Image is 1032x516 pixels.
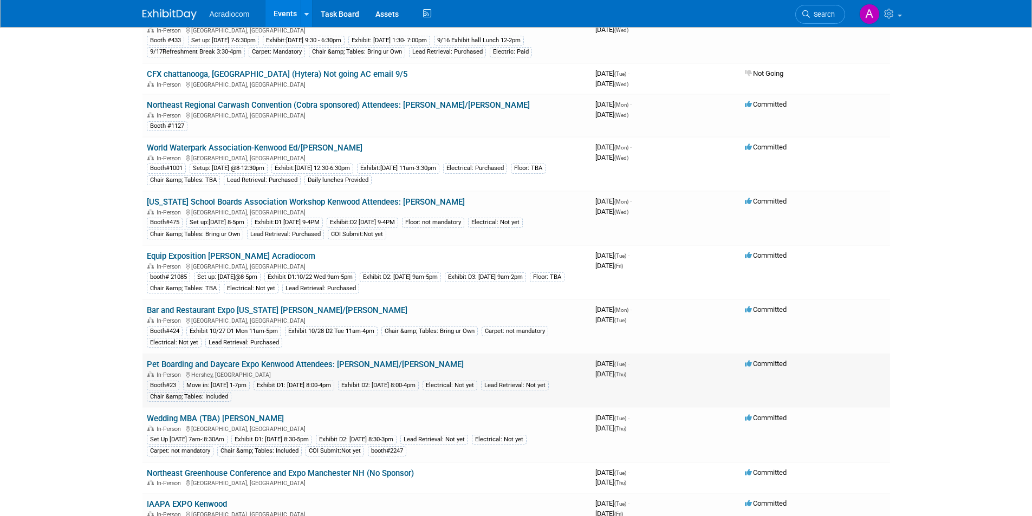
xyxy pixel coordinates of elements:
[402,218,464,227] div: Floor: not mandatory
[595,69,629,77] span: [DATE]
[147,326,183,336] div: Booth#424
[147,316,587,324] div: [GEOGRAPHIC_DATA], [GEOGRAPHIC_DATA]
[327,218,398,227] div: Exhibit:D2 [DATE] 9-4PM
[271,164,353,173] div: Exhibit:[DATE] 12:30-6:30pm
[251,218,323,227] div: Exhibit:D1 [DATE] 9-4PM
[595,143,632,151] span: [DATE]
[147,36,184,45] div: Booth #433
[285,326,378,336] div: Exhibit 10/28 D2 Tue 11am-4pm
[147,480,154,485] img: In-Person Event
[217,446,302,456] div: Chair &amp; Tables: Included
[472,435,527,445] div: Electrical: Not yet
[147,426,154,431] img: In-Person Event
[745,69,783,77] span: Not Going
[630,197,632,205] span: -
[147,381,179,390] div: Booth#23
[628,499,629,507] span: -
[614,27,628,33] span: (Wed)
[328,230,386,239] div: COI Submit:Not yet
[147,272,190,282] div: booth# 21085
[614,426,626,432] span: (Thu)
[147,251,315,261] a: Equip Exposition [PERSON_NAME] Acradiocom
[595,80,628,88] span: [DATE]
[249,47,305,57] div: Carpet: Mandatory
[147,446,213,456] div: Carpet: not mandatory
[147,424,587,433] div: [GEOGRAPHIC_DATA], [GEOGRAPHIC_DATA]
[595,478,626,486] span: [DATE]
[445,272,526,282] div: Exhibit D3: [DATE] 9am-2pm
[595,153,628,161] span: [DATE]
[614,112,628,118] span: (Wed)
[368,446,406,456] div: booth#2247
[595,468,629,476] span: [DATE]
[614,371,626,377] span: (Thu)
[745,197,787,205] span: Committed
[745,360,787,368] span: Committed
[147,360,464,369] a: Pet Boarding and Daycare Expo Kenwood Attendees: [PERSON_NAME]/[PERSON_NAME]
[745,251,787,259] span: Committed
[443,164,507,173] div: Electrical: Purchased
[595,360,629,368] span: [DATE]
[142,9,197,20] img: ExhibitDay
[614,415,626,421] span: (Tue)
[224,175,301,185] div: Lead Retrieval: Purchased
[147,499,227,509] a: IAAPA EXPO Kenwood
[595,100,632,108] span: [DATE]
[745,499,787,507] span: Committed
[381,326,478,336] div: Chair &amp; Tables: Bring ur Own
[614,361,626,367] span: (Tue)
[183,381,250,390] div: Move in: [DATE] 1-7pm
[254,381,334,390] div: Exhibit D1: [DATE] 8:00-4pm
[745,468,787,476] span: Committed
[147,155,154,160] img: In-Person Event
[595,251,629,259] span: [DATE]
[157,81,184,88] span: In-Person
[468,218,523,227] div: Electrical: Not yet
[147,143,362,153] a: World Waterpark Association-Kenwood Ed/[PERSON_NAME]
[186,218,248,227] div: Set up:[DATE] 8-5pm
[859,4,880,24] img: Amanda Nazarko
[400,435,468,445] div: Lead Retrieval: Not yet
[147,218,183,227] div: Booth#475
[630,143,632,151] span: -
[614,501,626,507] span: (Tue)
[186,326,281,336] div: Exhibit 10/27 D1 Mon 11am-5pm
[224,284,278,293] div: Electrical: Not yet
[282,284,359,293] div: Lead Retrieval: Purchased
[157,112,184,119] span: In-Person
[157,155,184,162] span: In-Person
[434,36,524,45] div: 9/16 Exhibit hall Lunch 12-2pm
[810,10,835,18] span: Search
[795,5,845,24] a: Search
[147,284,220,293] div: Chair &amp; Tables: TBA
[614,145,628,151] span: (Mon)
[147,371,154,377] img: In-Person Event
[147,262,587,270] div: [GEOGRAPHIC_DATA], [GEOGRAPHIC_DATA]
[614,253,626,259] span: (Tue)
[614,263,623,269] span: (Fri)
[157,263,184,270] span: In-Person
[348,36,430,45] div: Exhibit: [DATE] 1:30- 7:00pm
[745,143,787,151] span: Committed
[614,209,628,215] span: (Wed)
[188,36,259,45] div: Set up: [DATE] 7-5:30pm
[157,209,184,216] span: In-Person
[147,478,587,487] div: [GEOGRAPHIC_DATA], [GEOGRAPHIC_DATA]
[595,110,628,119] span: [DATE]
[147,153,587,162] div: [GEOGRAPHIC_DATA], [GEOGRAPHIC_DATA]
[595,316,626,324] span: [DATE]
[628,69,629,77] span: -
[628,414,629,422] span: -
[147,47,245,57] div: 9/17Refreshment Break 3:30-4pm
[157,371,184,378] span: In-Person
[147,112,154,117] img: In-Person Event
[190,164,268,173] div: Setup: [DATE] @8-12:30pm
[205,338,282,348] div: Lead Retrieval: Purchased
[309,47,405,57] div: Chair &amp; Tables: Bring ur Own
[423,381,477,390] div: Electrical: Not yet
[614,480,626,486] span: (Thu)
[147,209,154,214] img: In-Person Event
[357,164,439,173] div: Exhibit:[DATE] 11am-3:30pm
[595,25,628,34] span: [DATE]
[630,305,632,313] span: -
